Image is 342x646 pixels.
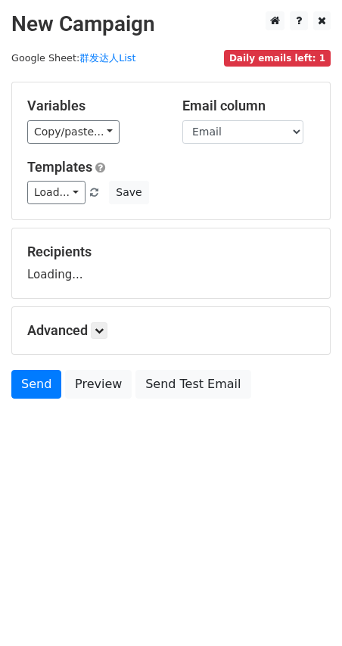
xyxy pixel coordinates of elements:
[65,370,132,399] a: Preview
[27,322,315,339] h5: Advanced
[27,244,315,283] div: Loading...
[27,98,160,114] h5: Variables
[27,244,315,260] h5: Recipients
[11,370,61,399] a: Send
[27,181,85,204] a: Load...
[135,370,250,399] a: Send Test Email
[109,181,148,204] button: Save
[224,50,331,67] span: Daily emails left: 1
[11,11,331,37] h2: New Campaign
[224,52,331,64] a: Daily emails left: 1
[27,120,120,144] a: Copy/paste...
[182,98,315,114] h5: Email column
[79,52,135,64] a: 群发达人List
[11,52,135,64] small: Google Sheet:
[27,159,92,175] a: Templates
